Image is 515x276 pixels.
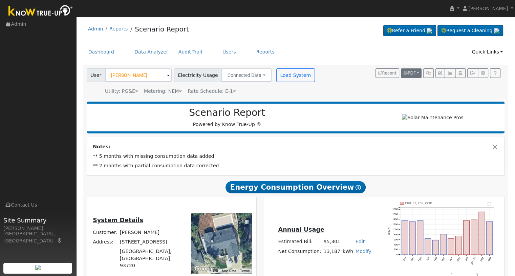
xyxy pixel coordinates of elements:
text: May [456,256,461,262]
span: User [87,68,105,82]
text: Jan [426,257,430,262]
input: Select a User [105,68,172,82]
img: retrieve [427,28,432,34]
text: Apr [449,256,453,261]
rect: onclick="" [417,220,423,255]
td: ** 5 months with missing consumption data added [92,152,500,161]
div: Powered by Know True-Up ® [90,107,364,128]
rect: onclick="" [479,212,485,255]
td: kWh [341,247,354,256]
h2: Scenario Report [93,107,361,119]
span: [PERSON_NAME] [468,6,508,11]
text: 1000 [392,228,398,231]
text: [DATE] [471,257,477,265]
button: Map Data [222,269,236,273]
button: Generate Report Link [423,68,434,78]
img: Solar Maintenance Pros [402,114,463,121]
div: [GEOGRAPHIC_DATA], [GEOGRAPHIC_DATA] [3,230,72,245]
div: [PERSON_NAME] [3,225,72,232]
a: Dashboard [83,46,120,58]
span: Energy Consumption Overview [226,181,366,193]
a: Reports [251,46,280,58]
text: Feb [433,257,438,262]
td: Customer: [92,228,119,237]
span: PDF [404,71,416,76]
rect: onclick="" [464,220,470,255]
rect: onclick="" [433,240,439,255]
text: Dec [418,256,423,262]
u: System Details [93,217,143,224]
td: [PERSON_NAME] [119,228,182,237]
td: [STREET_ADDRESS] [119,237,182,247]
a: Audit Trail [173,46,207,58]
a: Terms (opens in new tab) [240,269,250,273]
button: Multi-Series Graph [445,68,455,78]
text:  [488,202,492,206]
a: Reports [109,26,128,31]
img: retrieve [494,28,499,34]
text: 1800 [392,208,398,211]
text: Oct [403,257,407,261]
u: Annual Usage [278,226,324,233]
text: Sep [488,257,492,262]
button: Edit User [435,68,445,78]
text: 200 [394,248,398,251]
a: Scenario Report [135,25,189,33]
text: Jun [465,257,469,262]
td: Address: [92,237,119,247]
a: Data Analyzer [129,46,173,58]
a: Admin [88,26,103,31]
text: 1600 [392,213,398,216]
div: Metering: NEM [144,88,182,95]
button: Keyboard shortcuts [213,269,217,273]
div: Utility: PG&E [105,88,138,95]
rect: onclick="" [456,236,462,255]
button: Login As [455,68,466,78]
text: Aug [480,257,485,262]
td: Estimated Bill: [277,237,322,247]
a: Users [217,46,241,58]
span: Electricity Usage [174,68,222,82]
button: PDF [401,68,422,78]
button: Connected Data [221,68,272,82]
button: Close [491,143,498,150]
a: Map [57,238,63,243]
img: retrieve [35,265,41,270]
rect: onclick="" [409,221,415,255]
button: Load System [276,68,315,82]
text: Mar [441,256,446,262]
a: Help Link [490,68,500,78]
a: Refer a Friend [383,25,436,37]
text: Nov [410,256,415,262]
span: Site Summary [3,216,72,225]
i: Show Help [356,185,361,190]
td: [GEOGRAPHIC_DATA], [GEOGRAPHIC_DATA] 93720 [119,247,182,270]
text: 600 [394,238,398,241]
td: ** 2 months with partial consumption data corrected [92,161,500,171]
button: Export Interval Data [467,68,478,78]
rect: onclick="" [402,220,408,255]
img: Google [193,264,215,273]
rect: onclick="" [471,220,477,255]
button: Settings [478,68,488,78]
rect: onclick="" [425,238,431,255]
button: Recent [375,68,399,78]
text: 1200 [392,223,398,226]
text: Pull 13,187 kWh [405,201,433,205]
strong: Notes: [93,144,110,149]
text: 800 [394,233,398,236]
a: Modify [356,249,371,254]
a: Edit [356,239,365,244]
a: Open this area in Google Maps (opens a new window) [193,264,215,273]
text: 0 [396,253,398,256]
td: Net Consumption: [277,247,322,256]
td: 13,187 [322,247,341,256]
text: kWh [388,227,391,235]
rect: onclick="" [487,221,493,255]
img: Know True-Up [5,4,76,19]
a: Request a Cleaning [437,25,503,37]
text: 1400 [392,218,398,221]
rect: onclick="" [441,234,447,255]
text: 400 [394,243,398,246]
rect: onclick="" [448,238,454,255]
